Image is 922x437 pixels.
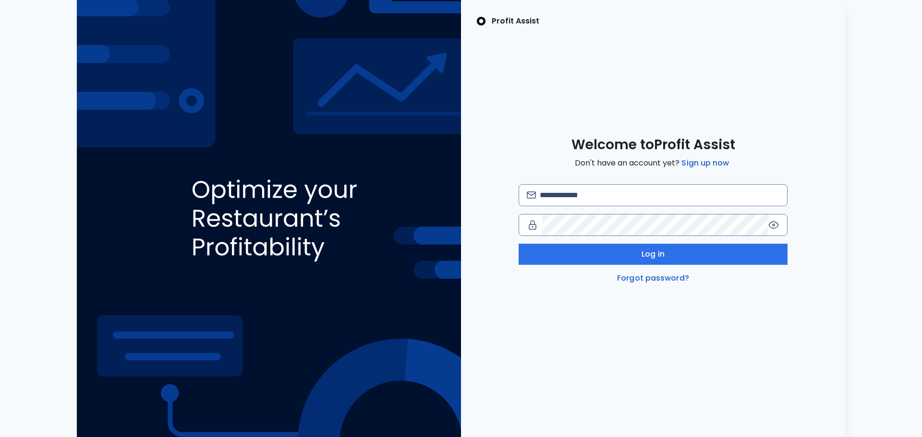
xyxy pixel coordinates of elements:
[642,248,665,260] span: Log in
[679,157,731,169] a: Sign up now
[527,191,536,199] img: email
[476,15,486,27] img: SpotOn Logo
[519,244,788,265] button: Log in
[571,136,735,154] span: Welcome to Profit Assist
[575,157,731,169] span: Don't have an account yet?
[615,272,691,284] a: Forgot password?
[492,15,539,27] p: Profit Assist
